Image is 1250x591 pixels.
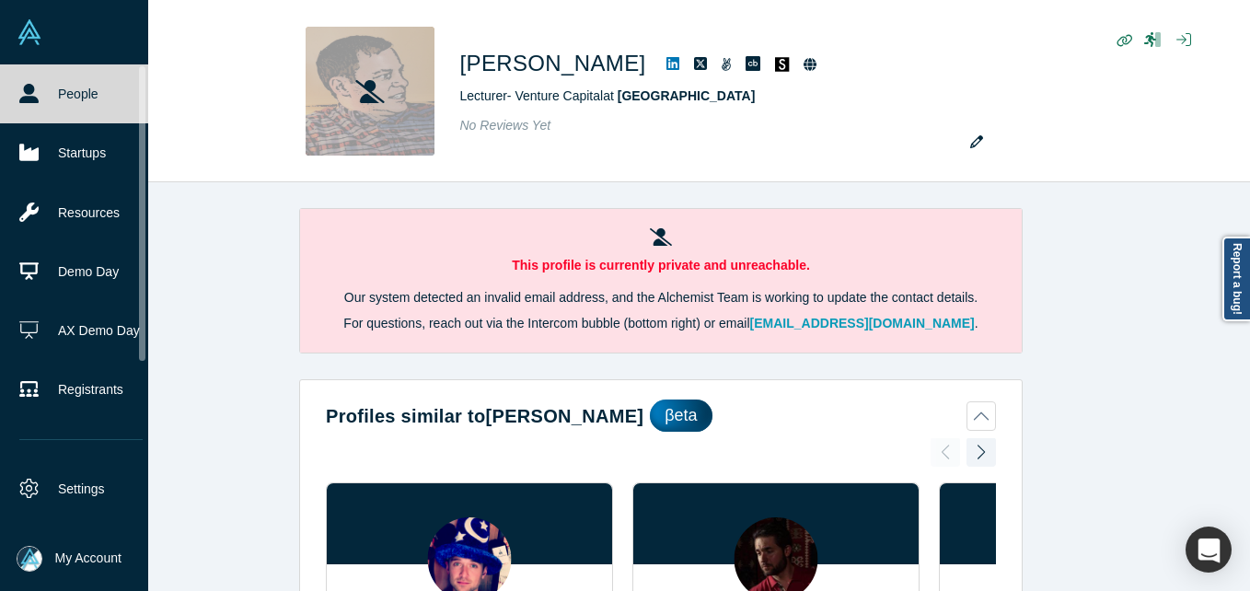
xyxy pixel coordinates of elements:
a: [EMAIL_ADDRESS][DOMAIN_NAME] [750,316,975,330]
h1: [PERSON_NAME] [460,47,646,80]
p: This profile is currently private and unreachable. [326,256,996,275]
h2: Profiles similar to [PERSON_NAME] [326,402,643,430]
p: Our system detected an invalid email address, and the Alchemist Team is working to update the con... [326,288,996,307]
img: Mia Scott's Account [17,546,42,572]
button: Profiles similar to[PERSON_NAME]βeta [326,400,996,432]
img: Alchemist Vault Logo [17,19,42,45]
span: My Account [55,549,122,568]
p: For questions, reach out via the Intercom bubble (bottom right) or email . [326,314,996,333]
div: βeta [650,400,712,432]
a: [GEOGRAPHIC_DATA] [618,88,756,103]
span: Lecturer- Venture Capital at [460,88,756,103]
button: My Account [17,546,122,572]
span: No Reviews Yet [460,118,551,133]
a: Report a bug! [1222,237,1250,321]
